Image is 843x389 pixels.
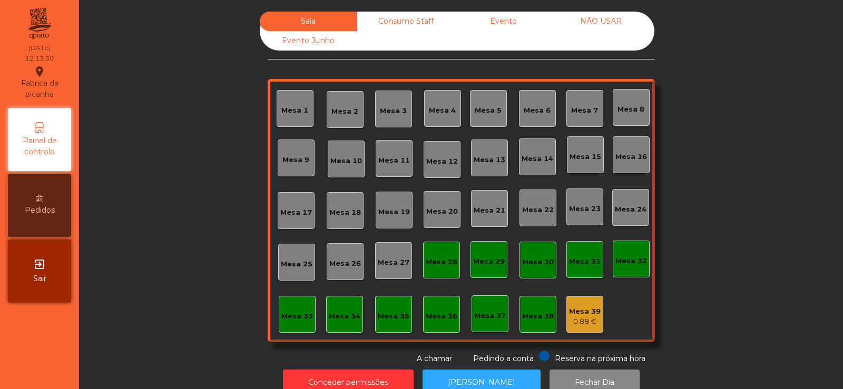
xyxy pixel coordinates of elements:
[474,205,505,216] div: Mesa 21
[25,54,54,63] div: 12:13:30
[378,155,410,166] div: Mesa 11
[331,106,358,117] div: Mesa 2
[569,316,601,327] div: 0.88 €
[615,256,647,266] div: Mesa 32
[522,311,554,322] div: Mesa 38
[357,12,455,31] div: Consumo Staff
[260,31,357,51] div: Evento Junho
[281,311,313,322] div: Mesa 33
[280,207,312,218] div: Mesa 17
[570,152,601,162] div: Mesa 15
[11,135,68,157] span: Painel de controlo
[28,43,51,53] div: [DATE]
[378,257,409,268] div: Mesa 27
[281,259,312,270] div: Mesa 25
[329,207,361,218] div: Mesa 18
[552,12,650,31] div: NÃO USAR
[260,12,357,31] div: Sala
[615,152,647,162] div: Mesa 16
[617,104,644,115] div: Mesa 8
[522,257,554,267] div: Mesa 30
[282,155,309,165] div: Mesa 9
[475,105,502,116] div: Mesa 5
[8,65,71,100] div: Fabrica da picanha
[429,105,456,116] div: Mesa 4
[569,256,601,267] div: Mesa 31
[571,105,598,116] div: Mesa 7
[426,206,458,217] div: Mesa 20
[474,311,506,321] div: Mesa 37
[330,156,362,166] div: Mesa 10
[474,155,505,165] div: Mesa 13
[33,65,46,78] i: location_on
[281,105,308,116] div: Mesa 1
[25,205,55,216] span: Pedidos
[378,207,410,217] div: Mesa 19
[33,273,46,284] span: Sair
[329,311,360,322] div: Mesa 34
[522,154,553,164] div: Mesa 14
[378,311,409,322] div: Mesa 35
[455,12,552,31] div: Evento
[615,204,646,215] div: Mesa 24
[569,306,601,317] div: Mesa 39
[524,105,551,116] div: Mesa 6
[473,256,505,267] div: Mesa 29
[426,257,457,267] div: Mesa 28
[569,204,601,214] div: Mesa 23
[473,354,534,363] span: Pedindo a conta
[426,311,457,322] div: Mesa 36
[522,205,554,215] div: Mesa 22
[329,258,361,269] div: Mesa 26
[26,5,52,42] img: qpiato
[33,258,46,271] i: exit_to_app
[417,354,452,363] span: A chamar
[426,156,458,167] div: Mesa 12
[555,354,645,363] span: Reserva na próxima hora
[380,106,407,116] div: Mesa 3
